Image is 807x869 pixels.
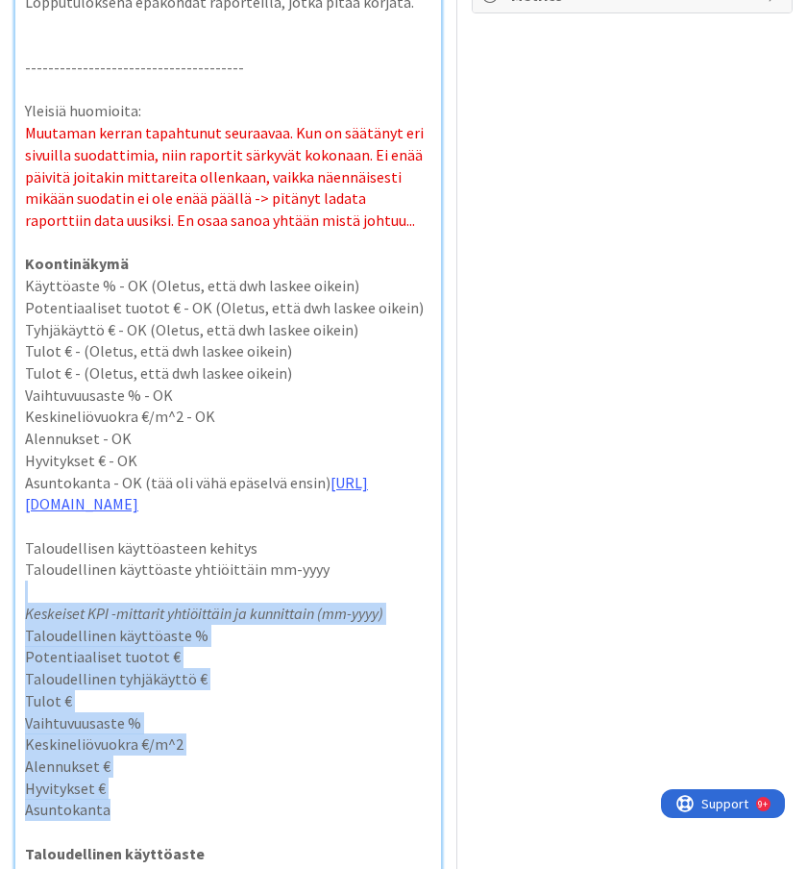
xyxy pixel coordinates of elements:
[25,100,431,122] p: Yleisiä huomioita:
[25,385,431,407] p: Vaihtuvuusaste % - OK
[25,123,427,230] span: Muutaman kerran tapahtunut seuraavaa. Kun on säätänyt eri sivuilla suodattimia, niin raportit sär...
[25,712,431,734] p: Vaihtuvuusaste %
[25,646,431,668] p: Potentiaaliset tuotot €
[25,537,431,559] p: Taloudellisen käyttöasteen kehitys
[25,340,431,362] p: Tulot € - (Oletus, että dwh laskee oikein)
[25,778,431,800] p: Hyvitykset €
[25,428,431,450] p: Alennukset - OK
[25,319,431,341] p: Tyhjäkäyttö € - OK (Oletus, että dwh laskee oikein)
[25,297,431,319] p: Potentiaaliset tuotot € - OK (Oletus, että dwh laskee oikein)
[25,668,431,690] p: Taloudellinen tyhjäkäyttö €
[25,844,205,863] strong: Taloudellinen käyttöaste
[25,450,431,472] p: Hyvitykset € - OK
[25,254,129,273] strong: Koontinäkymä
[25,406,431,428] p: Keskineliövuokra €/m^2 - OK
[25,625,431,647] p: Taloudellinen käyttöaste %
[25,756,431,778] p: Alennukset €
[25,57,431,79] p: --------------------------------------
[25,362,431,385] p: Tulot € - (Oletus, että dwh laskee oikein)
[25,799,431,821] p: Asuntokanta
[25,733,431,756] p: Keskineliövuokra €/m^2
[40,3,87,26] span: Support
[25,275,431,297] p: Käyttöaste % - OK (Oletus, että dwh laskee oikein)
[25,559,431,581] p: Taloudellinen käyttöaste yhtiöittäin mm-yyyy
[25,604,383,623] em: Keskeiset KPI -mittarit yhtiöittäin ja kunnittain (mm-yyyy)
[25,690,431,712] p: Tulot €
[25,472,431,515] p: Asuntokanta - OK (tää oli vähä epäselvä ensin)
[97,8,107,23] div: 9+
